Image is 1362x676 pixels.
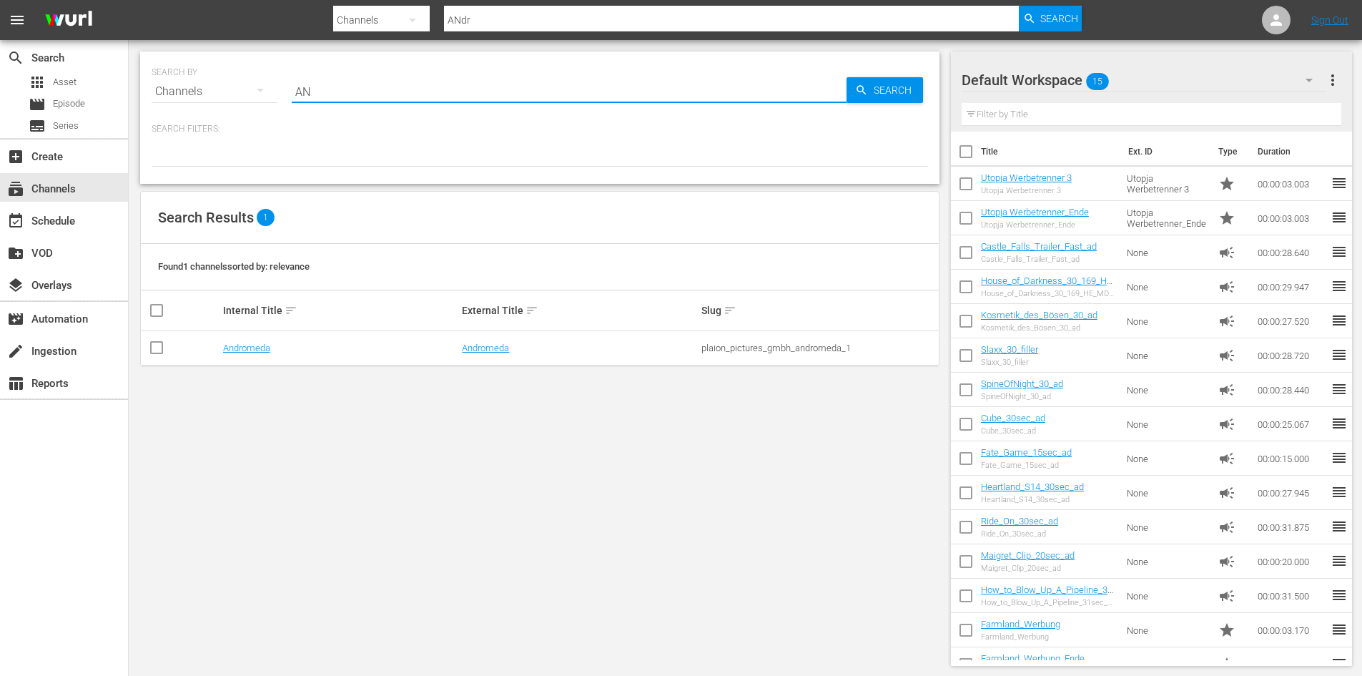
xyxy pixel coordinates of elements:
[29,96,46,113] span: Episode
[1252,235,1331,270] td: 00:00:28.640
[1218,553,1235,570] span: Ad
[1040,6,1078,31] span: Search
[29,117,46,134] span: Series
[1252,579,1331,613] td: 00:00:31.500
[29,74,46,91] span: Asset
[1252,338,1331,373] td: 00:00:28.720
[981,550,1075,561] a: Maigret_Clip_20sec_ad
[981,378,1063,389] a: SpineOfNight_30_ad
[1121,201,1213,235] td: Utopja Werbetrenner_Ende
[1121,613,1213,647] td: None
[285,304,297,317] span: sort
[981,172,1072,183] a: Utopja Werbetrenner 3
[1218,381,1235,398] span: Ad
[7,49,24,67] span: Search
[1019,6,1082,31] button: Search
[981,619,1060,630] a: Farmland_Werbung
[7,245,24,262] span: VOD
[1121,441,1213,476] td: None
[1252,270,1331,304] td: 00:00:29.947
[7,310,24,328] span: Automation
[981,310,1097,320] a: Kosmetik_des_Bösen_30_ad
[981,516,1058,526] a: Ride_On_30sec_ad
[1218,244,1235,261] span: Ad
[981,426,1045,436] div: Cube_30sec_ad
[981,358,1038,367] div: Slaxx_30_filler
[724,304,736,317] span: sort
[7,277,24,294] span: Overlays
[1252,304,1331,338] td: 00:00:27.520
[1218,622,1235,639] span: Promo
[1121,235,1213,270] td: None
[257,209,275,226] span: 1
[9,11,26,29] span: menu
[1331,484,1348,501] span: reorder
[1121,270,1213,304] td: None
[1252,167,1331,201] td: 00:00:03.003
[1121,304,1213,338] td: None
[462,343,509,353] a: Andromeda
[1120,132,1210,172] th: Ext. ID
[981,413,1045,423] a: Cube_30sec_ad
[1252,613,1331,647] td: 00:00:03.170
[53,75,77,89] span: Asset
[1331,209,1348,226] span: reorder
[701,343,937,353] div: plaion_pictures_gmbh_andromeda_1
[981,584,1113,606] a: How_to_Blow_Up_A_Pipeline_31sec_ad
[1218,450,1235,467] span: Ad
[981,529,1058,539] div: Ride_On_30sec_ad
[981,447,1072,458] a: Fate_Game_15sec_ad
[962,60,1326,100] div: Default Workspace
[152,72,277,112] div: Channels
[1218,278,1235,295] span: Ad
[7,375,24,392] span: Reports
[152,123,928,135] p: Search Filters:
[7,343,24,360] span: Ingestion
[981,564,1075,573] div: Maigret_Clip_20sec_ad
[158,261,310,272] span: Found 1 channels sorted by: relevance
[1121,510,1213,544] td: None
[868,77,923,103] span: Search
[1252,407,1331,441] td: 00:00:25.067
[1218,210,1235,227] span: Promo
[1331,175,1348,192] span: reorder
[1252,510,1331,544] td: 00:00:31.875
[1218,656,1235,673] span: Promo
[223,302,458,319] div: Internal Title
[53,97,85,111] span: Episode
[981,207,1089,217] a: Utopja Werbetrenner_Ende
[981,220,1089,230] div: Utopja Werbetrenner_Ende
[981,241,1097,252] a: Castle_Falls_Trailer_Fast_ad
[1121,407,1213,441] td: None
[525,304,538,317] span: sort
[1252,476,1331,510] td: 00:00:27.945
[7,148,24,165] span: Create
[1311,14,1348,26] a: Sign Out
[981,461,1072,470] div: Fate_Game_15sec_ad
[7,212,24,230] span: Schedule
[1331,587,1348,604] span: reorder
[1252,441,1331,476] td: 00:00:15.000
[1324,72,1341,89] span: more_vert
[1331,621,1348,638] span: reorder
[981,275,1112,297] a: House_of_Darkness_30_169_HE_MD_Ad
[1121,544,1213,579] td: None
[1218,484,1235,501] span: Ad
[53,119,79,133] span: Series
[1249,132,1335,172] th: Duration
[1252,201,1331,235] td: 00:00:03.003
[1331,655,1348,672] span: reorder
[1331,381,1348,398] span: reorder
[223,343,270,353] a: Andromeda
[981,132,1120,172] th: Title
[1218,175,1235,192] span: Promo
[981,632,1060,642] div: Farmland_Werbung
[981,392,1063,401] div: SpineOfNight_30_ad
[1331,552,1348,569] span: reorder
[1121,579,1213,613] td: None
[981,481,1084,492] a: Heartland_S14_30sec_ad
[1331,278,1348,295] span: reorder
[1218,587,1235,604] span: Ad
[981,598,1116,607] div: How_to_Blow_Up_A_Pipeline_31sec_ad
[1121,338,1213,373] td: None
